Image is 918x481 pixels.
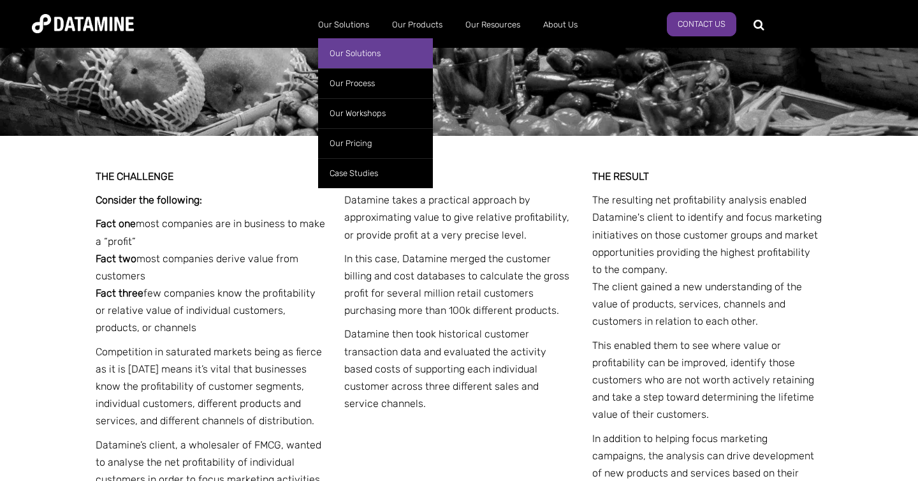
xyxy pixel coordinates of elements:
[532,8,589,41] a: About Us
[96,218,136,230] strong: Fact one
[592,337,822,424] p: This enabled them to see where value or profitability can be improved, identify those customers w...
[592,170,649,182] strong: THE RESULT
[32,14,134,33] img: Datamine
[318,128,433,158] a: Our Pricing
[592,191,822,330] p: The resulting net profitability analysis enabled Datamine's client to identify and focus marketin...
[454,8,532,41] a: Our Resources
[96,253,136,265] strong: Fact two
[318,38,433,68] a: Our Solutions
[318,158,433,188] a: Case Studies
[96,343,326,430] p: Competition in saturated markets being as fierce as it is [DATE] means it’s vital that businesses...
[381,8,454,41] a: Our Products
[307,8,381,41] a: Our Solutions
[96,194,202,206] strong: Consider the following:
[667,12,736,36] a: Contact us
[344,191,574,244] p: Datamine takes a practical approach by approximating value to give relative profitability, or pro...
[344,250,574,320] p: In this case, Datamine merged the customer billing and cost databases to calculate the gross prof...
[344,325,574,412] p: Datamine then took historical customer transaction data and evaluated the activity based costs of...
[318,68,433,98] a: Our Process
[96,215,326,336] p: most companies are in business to make a “profit” most companies derive value from customers few ...
[318,98,433,128] a: Our Workshops
[96,170,173,182] strong: THE CHALLENGE
[96,287,143,299] strong: Fact three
